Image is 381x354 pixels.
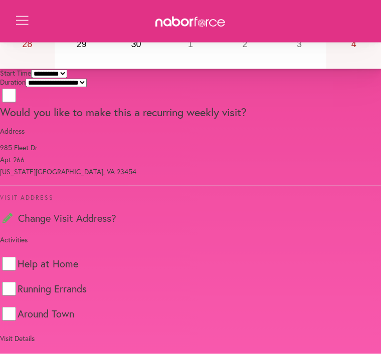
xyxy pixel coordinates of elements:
[18,259,78,269] label: Help at Home
[188,39,193,49] abbr: October 1, 2025
[22,39,32,49] abbr: September 28, 2025
[55,19,109,69] button: September 29, 2025
[109,19,163,69] button: September 30, 2025
[16,16,29,27] button: Open Menu
[326,19,381,69] button: October 4, 2025
[218,19,272,69] button: October 2, 2025
[297,39,302,49] abbr: October 3, 2025
[131,39,141,49] abbr: September 30, 2025
[272,19,327,69] button: October 3, 2025
[351,39,356,49] abbr: October 4, 2025
[77,39,87,49] abbr: September 29, 2025
[163,19,218,69] button: October 1, 2025
[18,284,87,294] label: Running Errands
[243,39,248,49] abbr: October 2, 2025
[18,309,74,319] label: Around Town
